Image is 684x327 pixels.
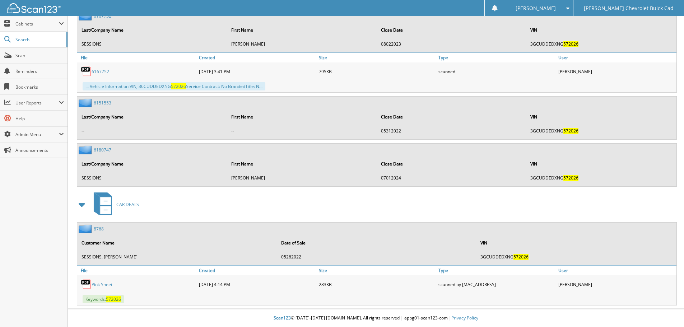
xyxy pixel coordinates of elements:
span: User Reports [15,100,59,106]
a: File [77,53,197,62]
th: Close Date [377,109,526,124]
span: Bookmarks [15,84,64,90]
td: 3GCUDDEDXNG [527,125,676,137]
a: 6151553 [94,100,111,106]
td: 07012024 [377,172,526,184]
a: Type [437,53,557,62]
a: CAR DEALS [89,190,139,219]
span: CAR DEALS [116,201,139,207]
td: SESSIONS [78,172,227,184]
a: 8768 [94,226,104,232]
th: Last/Company Name [78,23,227,37]
span: Scan123 [274,315,291,321]
td: 3GCUDDEDXNG [477,251,676,263]
a: Size [317,53,437,62]
th: Close Date [377,23,526,37]
div: © [DATE]-[DATE] [DOMAIN_NAME]. All rights reserved | appg01-scan123-com | [68,309,684,327]
th: Date of Sale [278,235,476,250]
th: First Name [228,109,377,124]
td: SESSIONS, [PERSON_NAME] [78,251,277,263]
td: SESSIONS [78,38,227,50]
span: [PERSON_NAME] Chevrolet Buick Cad [584,6,674,10]
div: [PERSON_NAME] [557,277,676,291]
th: First Name [228,23,377,37]
th: VIN [527,157,676,171]
th: Last/Company Name [78,157,227,171]
span: 572026 [563,175,578,181]
div: ... Vehicle Information VIN; 36CUDDEDXNG Service Contract: No BrandedTitle: N... [83,82,265,90]
th: VIN [527,23,676,37]
a: Created [197,53,317,62]
td: 3GCUDDEDXNG [527,38,676,50]
span: Reminders [15,68,64,74]
div: [DATE] 3:41 PM [197,64,317,79]
td: -- [78,125,227,137]
div: [DATE] 4:14 PM [197,277,317,291]
a: User [557,53,676,62]
a: User [557,266,676,275]
a: File [77,266,197,275]
td: [PERSON_NAME] [228,172,377,184]
a: Size [317,266,437,275]
td: 08022023 [377,38,526,50]
span: Scan [15,52,64,59]
img: PDF.png [81,66,92,77]
img: folder2.png [79,98,94,107]
th: Close Date [377,157,526,171]
span: 572026 [563,128,578,134]
th: First Name [228,157,377,171]
span: [PERSON_NAME] [516,6,556,10]
th: VIN [527,109,676,124]
td: [PERSON_NAME] [228,38,377,50]
a: Created [197,266,317,275]
a: 6167752 [92,69,109,75]
span: Cabinets [15,21,59,27]
div: 283KB [317,277,437,291]
span: Keywords: [83,295,124,303]
span: Admin Menu [15,131,59,137]
a: Pink Sheet [92,281,112,288]
td: 05262022 [278,251,476,263]
div: 795KB [317,64,437,79]
a: Type [437,266,557,275]
span: 572026 [563,41,578,47]
td: 3GCUDDEDXNG [527,172,676,184]
span: Help [15,116,64,122]
td: -- [228,125,377,137]
span: 572026 [171,83,186,89]
a: 6180747 [94,147,111,153]
div: [PERSON_NAME] [557,64,676,79]
img: folder2.png [79,224,94,233]
div: scanned [437,64,557,79]
img: folder2.png [79,145,94,154]
span: 572026 [106,296,121,302]
span: Search [15,37,63,43]
td: 05312022 [377,125,526,137]
th: VIN [477,235,676,250]
th: Customer Name [78,235,277,250]
a: Privacy Policy [451,315,478,321]
th: Last/Company Name [78,109,227,124]
img: PDF.png [81,279,92,290]
iframe: Chat Widget [648,293,684,327]
div: scanned by [MAC_ADDRESS] [437,277,557,291]
span: Announcements [15,147,64,153]
span: 572026 [513,254,529,260]
img: scan123-logo-white.svg [7,3,61,13]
